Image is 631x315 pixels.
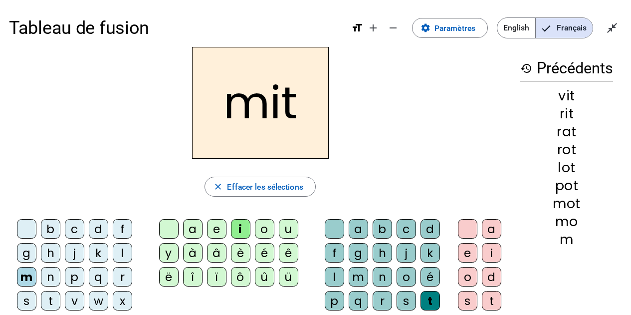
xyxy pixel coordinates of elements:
[520,125,613,138] div: rat
[397,243,416,263] div: j
[41,291,60,311] div: t
[536,18,593,38] span: Français
[602,18,622,38] button: Quitter le plein écran
[227,180,303,194] span: Effacer les sélections
[183,243,203,263] div: à
[89,219,108,239] div: d
[213,182,223,192] mat-icon: close
[351,22,363,34] mat-icon: format_size
[9,10,342,46] h1: Tableau de fusion
[89,267,108,287] div: q
[520,107,613,120] div: rit
[159,243,179,263] div: y
[520,62,532,74] mat-icon: history
[325,267,344,287] div: l
[520,56,613,81] h3: Précédents
[349,219,368,239] div: a
[255,267,274,287] div: û
[231,243,250,263] div: è
[231,267,250,287] div: ô
[421,23,430,33] mat-icon: settings
[183,267,203,287] div: î
[458,291,477,311] div: s
[65,291,84,311] div: v
[421,219,440,239] div: d
[421,291,440,311] div: t
[255,219,274,239] div: o
[325,243,344,263] div: f
[279,267,298,287] div: ü
[279,219,298,239] div: u
[373,291,392,311] div: r
[497,17,593,38] mat-button-toggle-group: Language selection
[397,267,416,287] div: o
[205,177,316,197] button: Effacer les sélections
[412,18,488,38] button: Paramètres
[520,215,613,228] div: mo
[367,22,379,34] mat-icon: add
[113,291,132,311] div: x
[17,243,36,263] div: g
[520,197,613,210] div: mot
[159,267,179,287] div: ë
[458,243,477,263] div: e
[520,89,613,102] div: vit
[387,22,399,34] mat-icon: remove
[89,243,108,263] div: k
[497,18,535,38] span: English
[113,219,132,239] div: f
[397,219,416,239] div: c
[434,21,475,35] span: Paramètres
[192,47,329,159] h2: mit
[421,267,440,287] div: é
[113,243,132,263] div: l
[183,219,203,239] div: a
[373,219,392,239] div: b
[325,291,344,311] div: p
[255,243,274,263] div: é
[482,243,501,263] div: i
[41,267,60,287] div: n
[41,243,60,263] div: h
[113,267,132,287] div: r
[207,267,226,287] div: ï
[606,22,618,34] mat-icon: close_fullscreen
[231,219,250,239] div: i
[349,291,368,311] div: q
[349,243,368,263] div: g
[373,267,392,287] div: n
[207,243,226,263] div: â
[520,233,613,246] div: m
[279,243,298,263] div: ê
[65,243,84,263] div: j
[421,243,440,263] div: k
[458,267,477,287] div: o
[520,161,613,174] div: lot
[373,243,392,263] div: h
[17,267,36,287] div: m
[89,291,108,311] div: w
[397,291,416,311] div: s
[207,219,226,239] div: e
[65,219,84,239] div: c
[41,219,60,239] div: b
[65,267,84,287] div: p
[383,18,403,38] button: Diminuer la taille de la police
[520,143,613,156] div: rot
[482,267,501,287] div: d
[520,179,613,192] div: pot
[349,267,368,287] div: m
[17,291,36,311] div: s
[363,18,383,38] button: Augmenter la taille de la police
[482,219,501,239] div: a
[482,291,501,311] div: t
